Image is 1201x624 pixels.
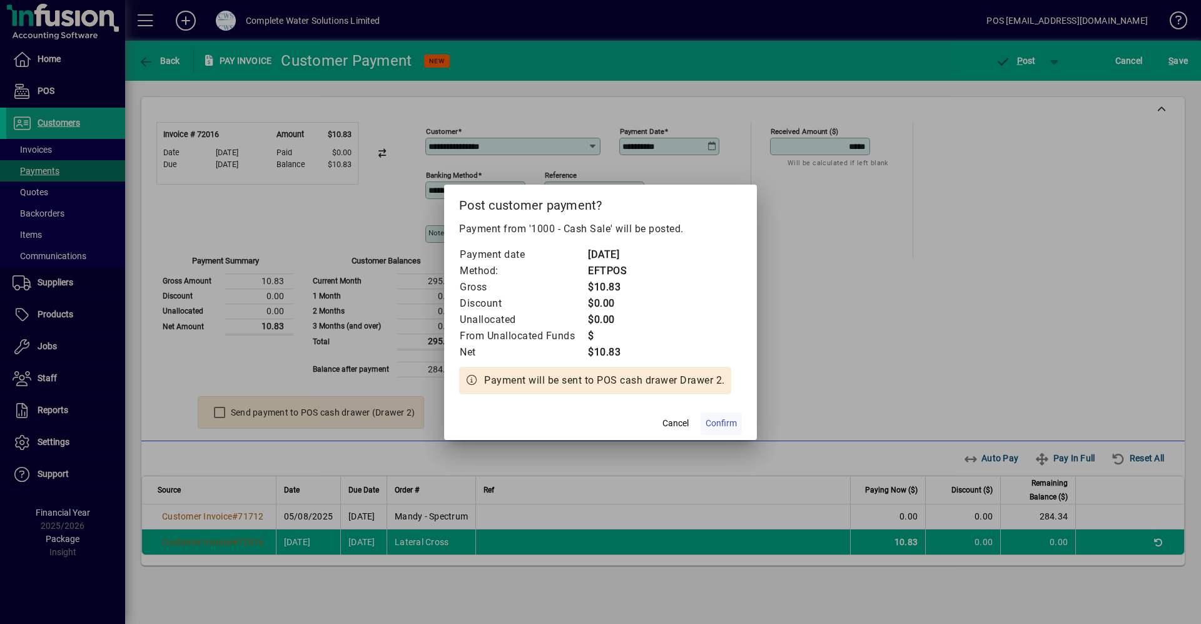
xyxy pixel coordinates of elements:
span: Payment will be sent to POS cash drawer Drawer 2. [484,373,725,388]
button: Confirm [701,412,742,435]
p: Payment from '1000 - Cash Sale' will be posted. [459,222,742,237]
td: Discount [459,295,587,312]
td: Gross [459,279,587,295]
span: Cancel [662,417,689,430]
h2: Post customer payment? [444,185,757,221]
td: $0.00 [587,295,637,312]
td: $0.00 [587,312,637,328]
td: $10.83 [587,279,637,295]
td: Method: [459,263,587,279]
td: Net [459,344,587,361]
span: Confirm [706,417,737,430]
td: EFTPOS [587,263,637,279]
td: $10.83 [587,344,637,361]
td: Payment date [459,247,587,263]
td: [DATE] [587,247,637,263]
td: From Unallocated Funds [459,328,587,344]
td: Unallocated [459,312,587,328]
td: $ [587,328,637,344]
button: Cancel [656,412,696,435]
